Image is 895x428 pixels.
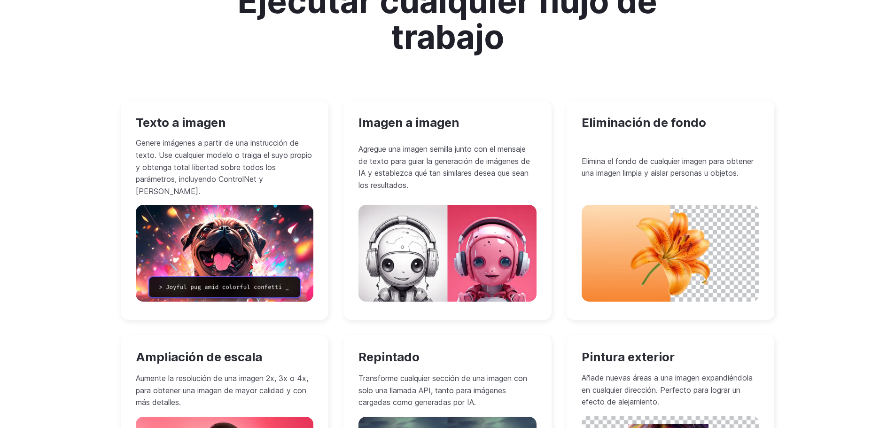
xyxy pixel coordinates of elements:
font: Elimina el fondo de cualquier imagen para obtener una imagen limpia y aislar personas u objetos. [582,156,754,178]
img: Un robot rosa y blanco con auriculares. [358,205,537,301]
font: Genere imágenes a partir de una instrucción de texto. Use cualquier modelo o traiga el suyo propi... [136,138,312,195]
font: Imagen a imagen [358,115,459,130]
font: Agregue una imagen semilla junto con el mensaje de texto para guiar la generación de imágenes de ... [358,144,530,190]
font: Aumente la resolución de una imagen 2x, 3x o 4x, para obtener una imagen de mayor calidad y con m... [136,374,308,407]
font: Repintado [358,350,420,364]
font: Texto a imagen [136,115,226,130]
font: Añade nuevas áreas a una imagen expandiéndola en cualquier dirección. Perfecto para lograr un efe... [582,373,753,406]
img: Un perro pug con la lengua afuera frente a los fuegos artificiales. [136,205,314,301]
img: Una sola flor naranja sobre un fondo naranja y blanco. [582,205,760,301]
font: Transforme cualquier sección de una imagen con solo una llamada API, tanto para imágenes cargadas... [358,374,527,407]
font: Eliminación de fondo [582,115,706,130]
font: Pintura exterior [582,350,675,364]
font: Ampliación de escala [136,350,262,364]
